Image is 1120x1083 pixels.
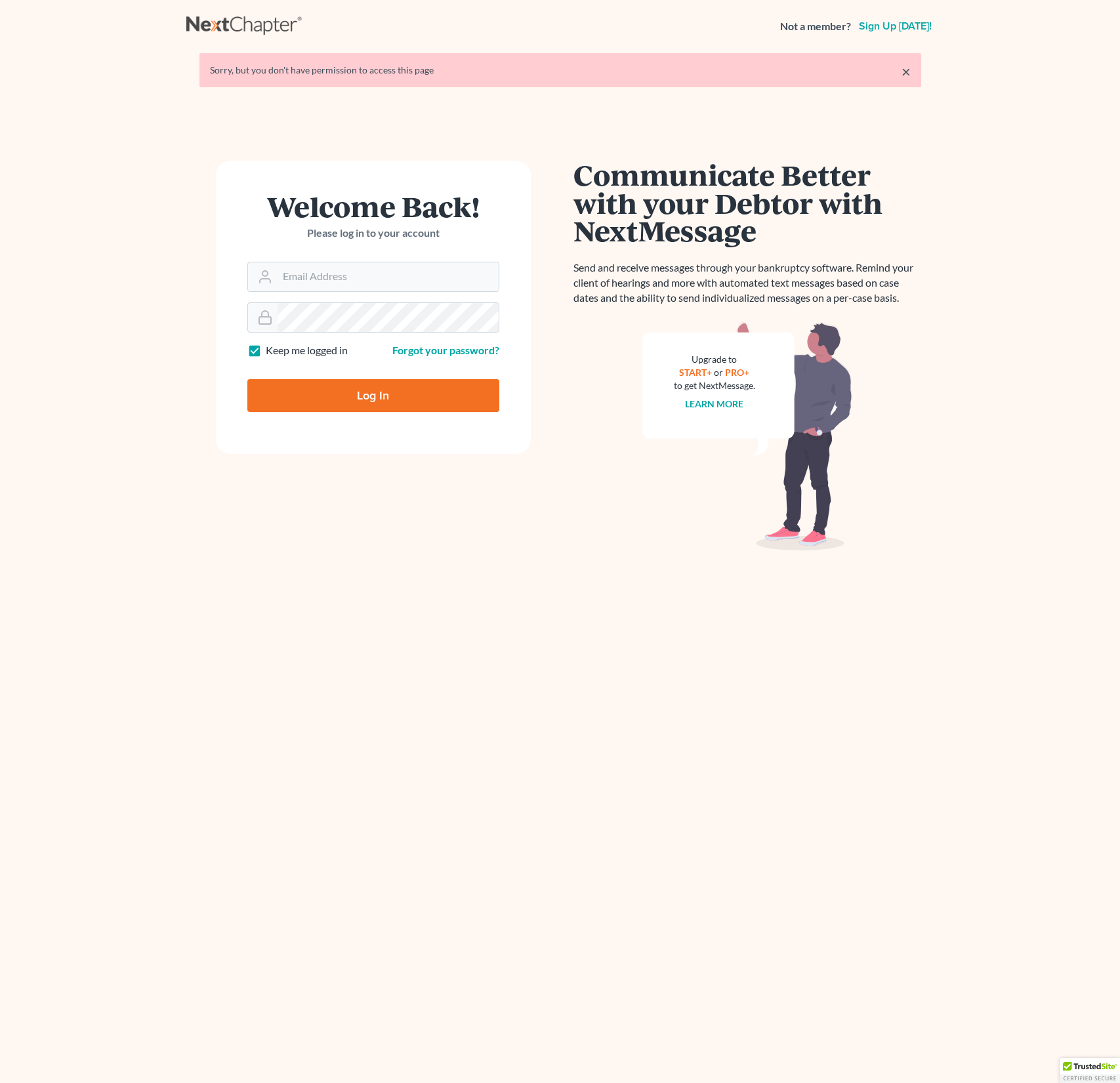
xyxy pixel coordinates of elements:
[714,367,723,378] span: or
[674,353,755,366] div: Upgrade to
[1060,1058,1120,1083] div: TrustedSite Certified
[856,21,934,31] a: Sign up [DATE]!
[674,379,755,392] div: to get NextMessage.
[278,262,499,291] input: Email Address
[247,192,499,220] h1: Welcome Back!
[679,367,712,378] a: START+
[573,161,921,245] h1: Communicate Better with your Debtor with NextMessage
[247,226,499,241] p: Please log in to your account
[266,343,348,358] label: Keep me logged in
[392,344,499,356] a: Forgot your password?
[685,398,743,409] a: Learn more
[725,367,749,378] a: PRO+
[247,379,499,412] input: Log In
[780,19,851,34] strong: Not a member?
[642,321,852,551] img: nextmessage_bg-59042aed3d76b12b5cd301f8e5b87938c9018125f34e5fa2b7a6b67550977c72.svg
[573,260,921,306] p: Send and receive messages through your bankruptcy software. Remind your client of hearings and mo...
[210,64,911,77] div: Sorry, but you don't have permission to access this page
[902,64,911,79] a: ×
